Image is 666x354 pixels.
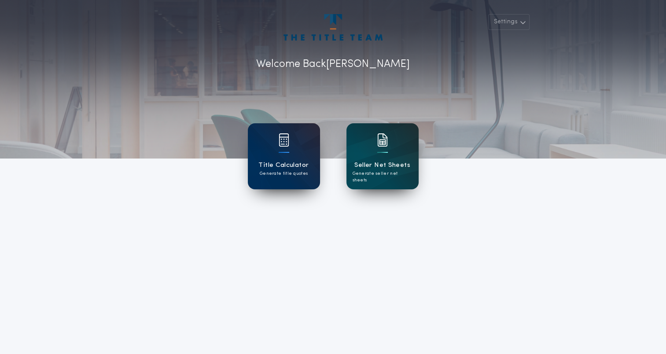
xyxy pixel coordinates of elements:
[354,160,410,170] h1: Seller Net Sheets
[256,56,410,72] p: Welcome Back [PERSON_NAME]
[260,170,308,177] p: Generate title quotes
[346,123,419,189] a: card iconSeller Net SheetsGenerate seller net sheets
[488,14,530,30] button: Settings
[258,160,309,170] h1: Title Calculator
[283,14,382,41] img: account-logo
[353,170,412,184] p: Generate seller net sheets
[377,133,388,147] img: card icon
[248,123,320,189] a: card iconTitle CalculatorGenerate title quotes
[279,133,289,147] img: card icon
